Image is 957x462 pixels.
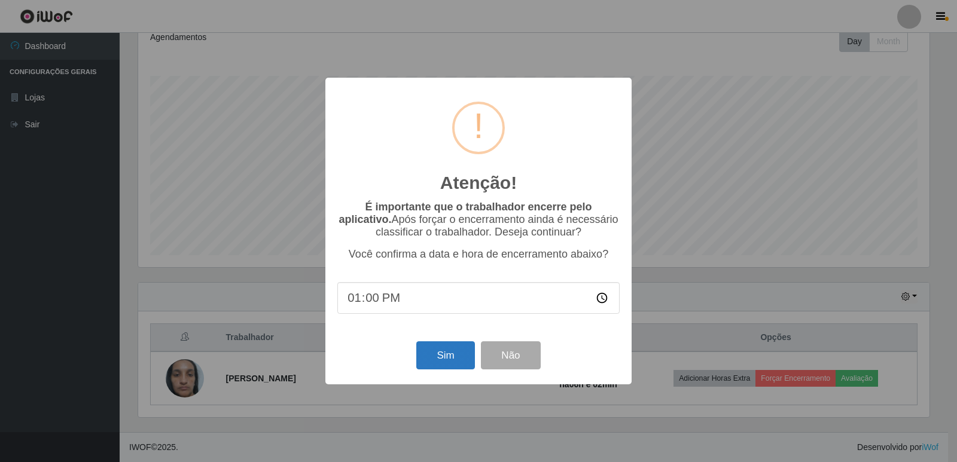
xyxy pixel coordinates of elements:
[339,201,592,225] b: É importante que o trabalhador encerre pelo aplicativo.
[481,341,540,369] button: Não
[337,201,620,238] p: Após forçar o encerramento ainda é necessário classificar o trabalhador. Deseja continuar?
[440,172,517,194] h2: Atenção!
[337,248,620,261] p: Você confirma a data e hora de encerramento abaixo?
[416,341,474,369] button: Sim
